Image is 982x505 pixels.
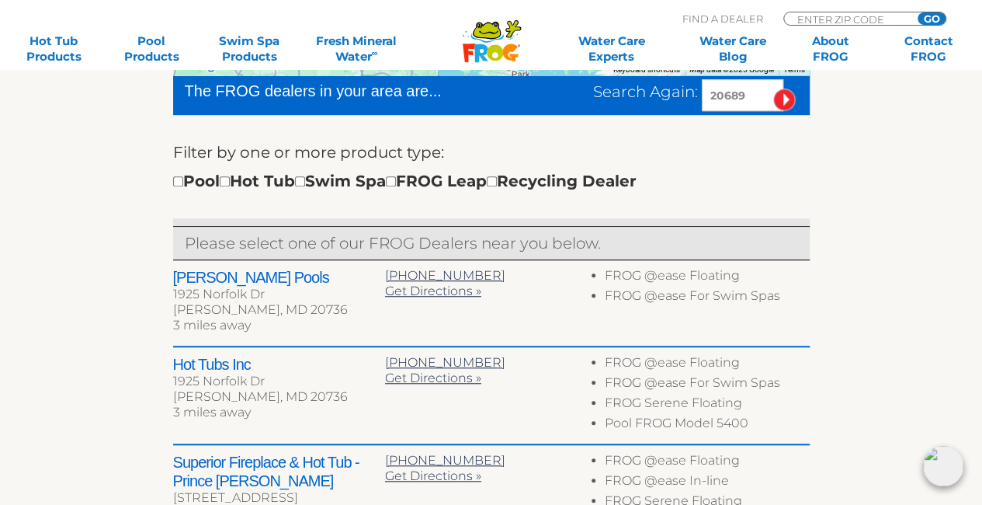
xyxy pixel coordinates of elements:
[923,446,963,486] img: openIcon
[173,140,444,165] label: Filter by one or more product type:
[605,453,809,473] li: FROG @ease Floating
[385,453,505,468] a: [PHONE_NUMBER]
[372,47,378,58] sup: ∞
[793,33,869,64] a: AboutFROG
[605,375,809,395] li: FROG @ease For Swim Spas
[605,288,809,308] li: FROG @ease For Swim Spas
[385,355,505,370] a: [PHONE_NUMBER]
[385,268,505,283] a: [PHONE_NUMBER]
[605,268,809,288] li: FROG @ease Floating
[173,374,385,389] div: 1925 Norfolk Dr
[385,468,481,483] a: Get Directions »
[185,231,798,256] p: Please select one of our FROG Dealers near you below.
[385,284,481,298] a: Get Directions »
[605,355,809,375] li: FROG @ease Floating
[173,287,385,302] div: 1925 Norfolk Dr
[173,318,251,333] span: 3 miles away
[890,33,966,64] a: ContactFROG
[16,33,92,64] a: Hot TubProducts
[605,395,809,416] li: FROG Serene Floating
[593,82,698,101] span: Search Again:
[796,12,900,26] input: Zip Code Form
[695,33,771,64] a: Water CareBlog
[773,89,796,111] input: Submit
[173,169,637,193] div: Pool Hot Tub Swim Spa FROG Leap Recycling Dealer
[173,389,385,405] div: [PERSON_NAME], MD 20736
[173,355,385,374] h2: Hot Tubs Inc
[173,405,251,420] span: 3 miles away
[173,268,385,287] h2: [PERSON_NAME] Pools
[173,453,385,490] h2: Superior Fireplace & Hot Tub - Prince [PERSON_NAME]
[918,12,946,25] input: GO
[605,416,809,436] li: Pool FROG Model 5400
[173,302,385,318] div: [PERSON_NAME], MD 20736
[185,79,498,103] div: The FROG dealers in your area are...
[682,12,763,26] p: Find A Dealer
[605,473,809,493] li: FROG @ease In-line
[550,33,673,64] a: Water CareExperts
[211,33,287,64] a: Swim SpaProducts
[613,64,680,75] button: Keyboard shortcuts
[113,33,189,64] a: PoolProducts
[309,33,404,64] a: Fresh MineralWater∞
[385,371,481,385] a: Get Directions »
